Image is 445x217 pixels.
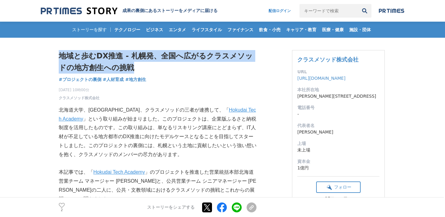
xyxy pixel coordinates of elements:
[41,7,117,15] img: 成果の裏側にあるストーリーをメディアに届ける
[299,4,358,18] input: キーワードで検索
[297,140,379,147] dt: 上場
[297,122,379,129] dt: 代表者名
[297,158,379,165] dt: 資本金
[59,209,65,212] p: 2
[103,77,124,82] span: #人材育成
[347,22,373,38] a: 施設・団体
[59,168,256,203] p: 本記事では、「 」のプロジェクトを推進した営業統括本部北海道営業チーム マネージャー [PERSON_NAME]と、公共営業チーム シニアマネージャー [PERSON_NAME]の二人に、公共・...
[297,104,379,111] dt: 電話番号
[256,22,283,38] a: 飲食・小売
[93,169,145,175] a: Hokudai Tech Academy
[297,93,379,100] dd: [PERSON_NAME][STREET_ADDRESS]
[125,77,146,82] span: #地方創生
[125,76,146,83] a: #地方創生
[297,56,358,63] a: クラスメソッド株式会社
[59,106,256,159] p: 北海道大学、[GEOGRAPHIC_DATA]、クラスメソッドの三者が連携して、「 」という取り組みが始まりました。このプロジェクトは、企業版ふるさと納税制度を活用したものです。この取り組みは、...
[112,22,143,38] a: テクノロジー
[103,76,124,83] a: #人材育成
[297,111,379,117] dd: -
[262,4,297,18] a: 配信ログイン
[297,87,379,93] dt: 本社所在地
[297,147,379,153] dd: 未上場
[112,27,143,32] span: テクノロジー
[59,76,101,83] a: #プロジェクトの裏側
[59,50,256,74] h1: 地域と歩むDX推進 - 札幌発、全国へ広がるクラスメソッドの地方創生への挑戦
[189,22,224,38] a: ライフスタイル
[147,205,195,210] p: ストーリーをシェアする
[166,27,189,32] span: エンタメ
[59,95,100,101] a: クラスメソッド株式会社
[297,129,379,135] dd: [PERSON_NAME]
[347,27,373,32] span: 施設・団体
[320,27,346,32] span: 医療・健康
[297,76,345,81] a: [URL][DOMAIN_NAME]
[59,107,256,121] a: Hokudai Tech Academy
[166,22,189,38] a: エンタメ
[59,77,101,82] span: #プロジェクトの裏側
[297,165,379,171] dd: 1億円
[143,22,166,38] a: ビジネス
[316,181,361,193] button: フォロー
[284,22,319,38] a: キャリア・教育
[143,27,166,32] span: ビジネス
[225,22,256,38] a: ファイナンス
[320,22,346,38] a: 医療・健康
[284,27,319,32] span: キャリア・教育
[256,27,283,32] span: 飲食・小売
[316,196,361,202] div: 37フォロワー
[379,8,404,13] img: prtimes
[297,69,379,75] dt: URL
[59,87,100,93] span: [DATE] 10時00分
[358,4,371,18] button: 検索
[122,8,218,14] h2: 成果の裏側にあるストーリーをメディアに届ける
[189,27,224,32] span: ライフスタイル
[41,7,218,15] a: 成果の裏側にあるストーリーをメディアに届ける 成果の裏側にあるストーリーをメディアに届ける
[225,27,256,32] span: ファイナンス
